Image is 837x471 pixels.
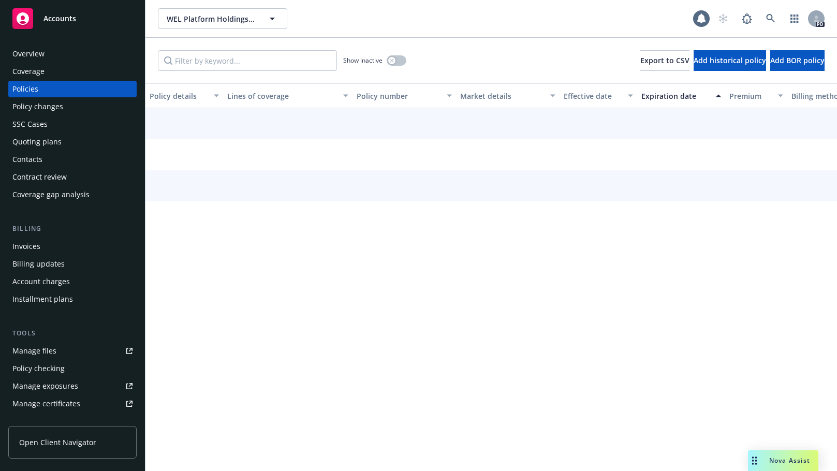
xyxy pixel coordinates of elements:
[8,378,137,394] a: Manage exposures
[12,169,67,185] div: Contract review
[12,395,80,412] div: Manage certificates
[769,456,810,465] span: Nova Assist
[12,134,62,150] div: Quoting plans
[729,91,772,101] div: Premium
[8,116,137,133] a: SSC Cases
[12,360,65,377] div: Policy checking
[748,450,761,471] div: Drag to move
[158,50,337,71] input: Filter by keyword...
[8,63,137,80] a: Coverage
[456,83,560,108] button: Market details
[8,224,137,234] div: Billing
[227,91,337,101] div: Lines of coverage
[223,83,353,108] button: Lines of coverage
[357,91,440,101] div: Policy number
[8,98,137,115] a: Policy changes
[8,256,137,272] a: Billing updates
[8,395,137,412] a: Manage certificates
[8,4,137,33] a: Accounts
[748,450,818,471] button: Nova Assist
[12,98,63,115] div: Policy changes
[158,8,287,29] button: WEL Platform Holdings, L.P.
[8,238,137,255] a: Invoices
[770,55,825,65] span: Add BOR policy
[12,81,38,97] div: Policies
[641,91,710,101] div: Expiration date
[12,256,65,272] div: Billing updates
[8,186,137,203] a: Coverage gap analysis
[8,413,137,430] a: Manage claims
[12,413,65,430] div: Manage claims
[737,8,757,29] a: Report a Bug
[12,378,78,394] div: Manage exposures
[8,81,137,97] a: Policies
[8,343,137,359] a: Manage files
[694,50,766,71] button: Add historical policy
[770,50,825,71] button: Add BOR policy
[12,186,90,203] div: Coverage gap analysis
[12,238,40,255] div: Invoices
[12,151,42,168] div: Contacts
[694,55,766,65] span: Add historical policy
[19,437,96,448] span: Open Client Navigator
[640,50,689,71] button: Export to CSV
[12,291,73,307] div: Installment plans
[713,8,733,29] a: Start snowing
[760,8,781,29] a: Search
[8,328,137,338] div: Tools
[12,116,48,133] div: SSC Cases
[353,83,456,108] button: Policy number
[12,63,45,80] div: Coverage
[8,151,137,168] a: Contacts
[8,134,137,150] a: Quoting plans
[8,273,137,290] a: Account charges
[460,91,544,101] div: Market details
[564,91,622,101] div: Effective date
[8,291,137,307] a: Installment plans
[8,360,137,377] a: Policy checking
[150,91,208,101] div: Policy details
[8,46,137,62] a: Overview
[560,83,637,108] button: Effective date
[145,83,223,108] button: Policy details
[8,169,137,185] a: Contract review
[343,56,383,65] span: Show inactive
[637,83,725,108] button: Expiration date
[784,8,805,29] a: Switch app
[725,83,787,108] button: Premium
[167,13,256,24] span: WEL Platform Holdings, L.P.
[43,14,76,23] span: Accounts
[12,273,70,290] div: Account charges
[12,46,45,62] div: Overview
[12,343,56,359] div: Manage files
[640,55,689,65] span: Export to CSV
